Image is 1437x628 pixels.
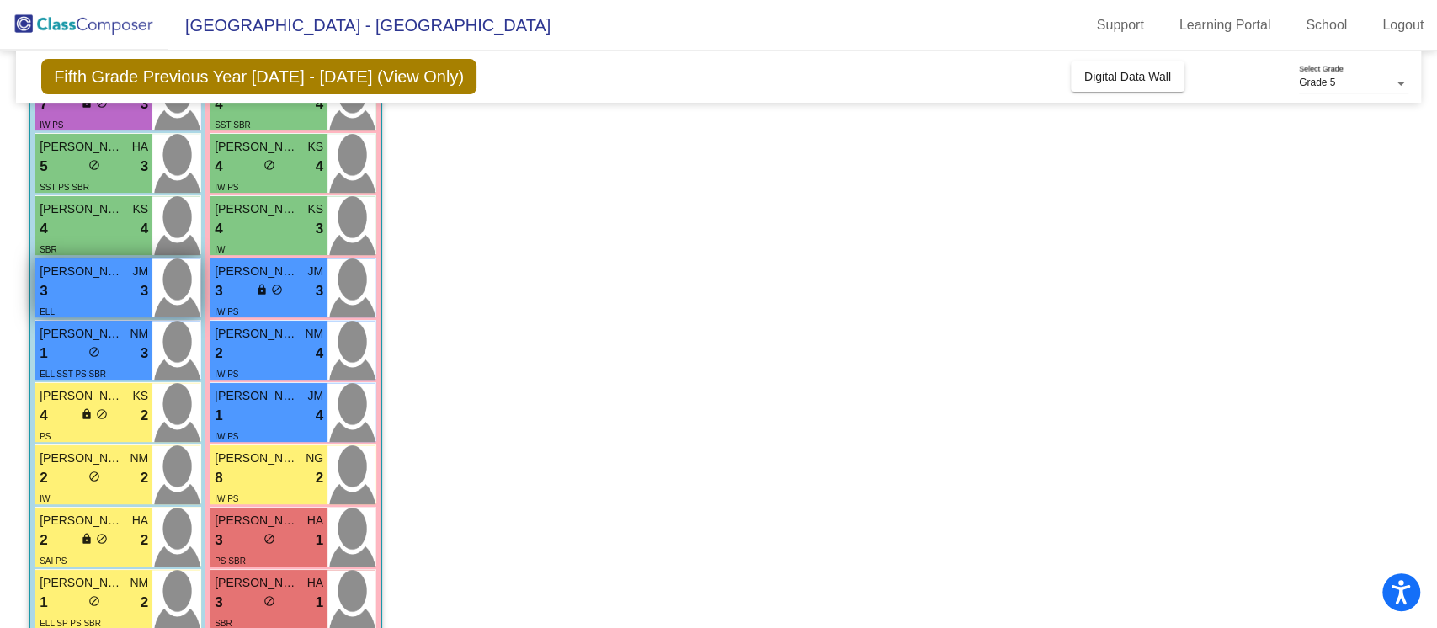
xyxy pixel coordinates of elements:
span: KS [307,200,323,218]
span: 1 [40,343,47,365]
span: 4 [215,93,222,115]
span: SBR [40,245,57,254]
span: SST PS SBR [40,183,89,192]
span: 3 [141,93,148,115]
span: 4 [215,218,222,240]
span: HA [307,574,323,592]
span: KS [307,138,323,156]
a: Logout [1369,12,1437,39]
span: IW PS [215,432,238,441]
span: HA [132,512,148,530]
span: 8 [215,467,222,489]
span: 4 [316,343,323,365]
span: IW PS [215,494,238,503]
span: JM [307,263,323,280]
span: [GEOGRAPHIC_DATA] - [GEOGRAPHIC_DATA] [168,12,551,39]
span: Digital Data Wall [1084,70,1171,83]
span: 1 [316,592,323,614]
span: PS SBR [215,556,246,566]
span: Fifth Grade Previous Year [DATE] - [DATE] (View Only) [41,59,476,94]
span: 2 [141,530,148,551]
span: KS [132,387,148,405]
span: NM [130,450,148,467]
span: IW PS [215,307,238,317]
span: 3 [215,530,222,551]
span: SBR [215,619,232,628]
span: [PERSON_NAME] [215,325,299,343]
span: JM [307,387,323,405]
span: NM [305,325,323,343]
a: Learning Portal [1166,12,1285,39]
span: do_not_disturb_alt [96,533,108,545]
span: [PERSON_NAME] [40,200,124,218]
span: 7 [40,93,47,115]
span: 2 [141,467,148,489]
span: SAI PS [40,556,67,566]
span: PS [40,432,51,441]
span: IW PS [215,183,238,192]
span: SST SBR [215,120,251,130]
span: do_not_disturb_alt [263,159,275,171]
span: [PERSON_NAME] [215,450,299,467]
span: KS [132,200,148,218]
span: [PERSON_NAME] [40,138,124,156]
span: JM [132,263,148,280]
span: do_not_disturb_alt [263,533,275,545]
span: do_not_disturb_alt [263,595,275,607]
span: do_not_disturb_alt [88,595,100,607]
span: 3 [316,280,323,302]
span: ELL SP PS SBR [40,619,101,628]
span: IW PS [40,120,63,130]
span: IW [40,494,50,503]
a: Support [1083,12,1158,39]
span: 3 [215,592,222,614]
span: [PERSON_NAME] [40,387,124,405]
span: 4 [316,93,323,115]
span: [PERSON_NAME] [215,574,299,592]
span: [PERSON_NAME] [40,450,124,467]
span: 2 [316,467,323,489]
span: NM [130,325,148,343]
span: 4 [316,156,323,178]
span: NM [130,574,148,592]
span: do_not_disturb_alt [88,346,100,358]
span: [PERSON_NAME] [215,138,299,156]
span: IW PS [215,370,238,379]
span: NG [306,450,323,467]
button: Digital Data Wall [1071,61,1184,92]
span: 3 [141,343,148,365]
span: 2 [141,592,148,614]
span: 4 [215,156,222,178]
span: ELL [40,307,55,317]
span: do_not_disturb_alt [96,408,108,420]
span: ELL SST PS SBR [40,370,106,379]
span: [PERSON_NAME] [40,263,124,280]
span: do_not_disturb_alt [88,471,100,482]
span: [PERSON_NAME] [40,512,124,530]
span: lock [256,284,268,295]
span: [PERSON_NAME] [215,200,299,218]
span: lock [81,408,93,420]
span: HA [132,138,148,156]
span: Grade 5 [1299,77,1335,88]
span: 3 [141,156,148,178]
a: School [1292,12,1360,39]
span: 4 [40,405,47,427]
span: 5 [40,156,47,178]
span: do_not_disturb_alt [271,284,283,295]
span: lock [81,533,93,545]
span: 3 [141,280,148,302]
span: [PERSON_NAME] [40,325,124,343]
span: 4 [141,218,148,240]
span: 4 [316,405,323,427]
span: do_not_disturb_alt [88,159,100,171]
span: 3 [316,218,323,240]
span: 1 [40,592,47,614]
span: 2 [141,405,148,427]
span: 3 [40,280,47,302]
span: [PERSON_NAME] [215,387,299,405]
span: 2 [40,467,47,489]
span: HA [307,512,323,530]
span: [PERSON_NAME] [215,263,299,280]
span: [PERSON_NAME] [40,574,124,592]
